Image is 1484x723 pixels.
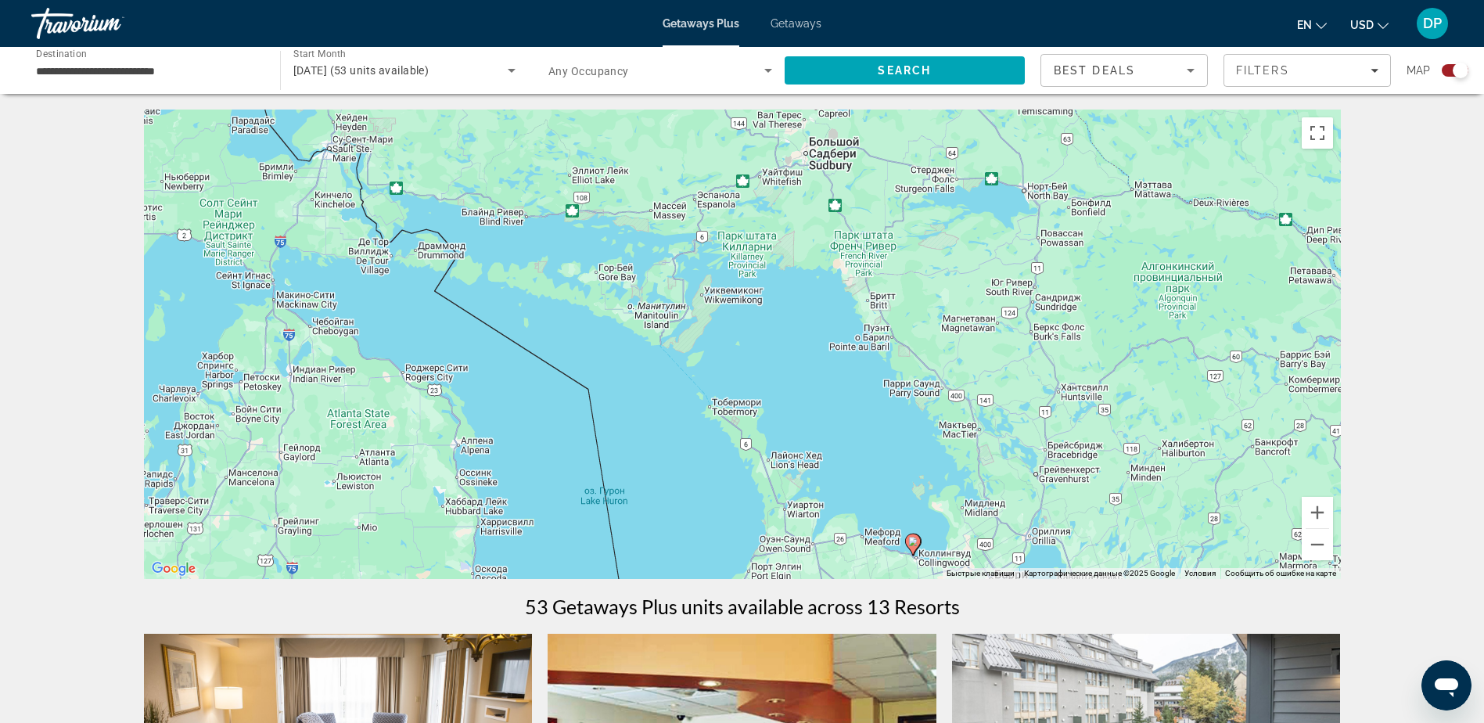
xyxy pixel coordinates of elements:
img: Google [148,559,199,579]
span: USD [1350,19,1374,31]
a: Getaways [771,17,821,30]
iframe: Кнопка запуска окна обмена сообщениями [1421,660,1471,710]
span: Start Month [293,49,346,59]
span: Map [1407,59,1430,81]
h1: 53 Getaways Plus units available across 13 Resorts [525,595,960,618]
a: Getaways Plus [663,17,739,30]
a: Условия (ссылка откроется в новой вкладке) [1184,569,1216,577]
button: Увеличить [1302,497,1333,528]
span: Картографические данные ©2025 Google [1024,569,1175,577]
button: Включить полноэкранный режим [1302,117,1333,149]
span: Filters [1236,64,1289,77]
a: Сообщить об ошибке на карте [1225,569,1336,577]
button: Быстрые клавиши [947,568,1015,579]
button: Change language [1297,13,1327,36]
a: Travorium [31,3,188,44]
a: Открыть эту область в Google Картах (в новом окне) [148,559,199,579]
button: Change currency [1350,13,1389,36]
button: Search [785,56,1026,85]
button: User Menu [1412,7,1453,40]
button: Filters [1223,54,1391,87]
span: Best Deals [1054,64,1135,77]
span: DP [1423,16,1442,31]
mat-select: Sort by [1054,61,1195,80]
span: en [1297,19,1312,31]
span: Destination [36,48,87,59]
span: Any Occupancy [548,65,629,77]
button: Уменьшить [1302,529,1333,560]
input: Select destination [36,62,260,81]
span: [DATE] (53 units available) [293,64,429,77]
span: Search [878,64,931,77]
